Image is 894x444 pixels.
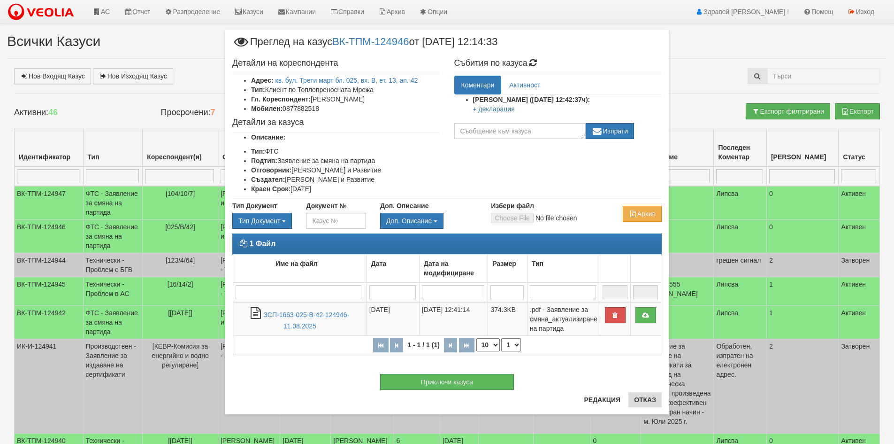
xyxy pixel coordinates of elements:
[232,118,440,127] h4: Детайли за казуса
[405,341,442,349] span: 1 - 1 / 1 (1)
[420,254,488,282] td: Дата на модифициране: No sort applied, activate to apply an ascending sort
[275,77,418,84] a: кв. бул. Трети март бл. 025, вх. В, ет. 13, ап. 42
[251,94,440,104] li: [PERSON_NAME]
[502,76,547,94] a: Активност
[251,165,440,175] li: [PERSON_NAME] и Развитие
[251,166,291,174] b: Отговорник:
[232,37,497,54] span: Преглед на казус от [DATE] 12:14:33
[264,311,350,330] a: ЗСП-1663-025-В-42-124946-11.08.2025
[386,217,432,225] span: Доп. Описание
[532,260,543,267] b: Тип
[251,156,440,165] li: Заявление за смяна на партида
[454,59,662,68] h4: Събития по казуса
[251,176,285,183] b: Създател:
[251,133,285,141] b: Описание:
[380,213,443,229] button: Доп. Описание
[251,104,440,113] li: 0877882518
[488,302,527,336] td: 374.3KB
[332,36,409,47] a: ВК-ТПМ-124946
[233,254,367,282] td: Име на файл: No sort applied, activate to apply an ascending sort
[306,201,346,210] label: Документ №
[371,260,386,267] b: Дата
[424,260,474,277] b: Дата на модифициране
[367,254,419,282] td: Дата: No sort applied, activate to apply an ascending sort
[249,240,275,248] strong: 1 Файл
[578,392,626,407] button: Редакция
[380,374,514,390] button: Приключи казуса
[232,213,292,229] div: Двоен клик, за изчистване на избраната стойност.
[380,213,477,229] div: Двоен клик, за изчистване на избраната стойност.
[444,338,457,352] button: Следваща страница
[251,77,274,84] b: Адрес:
[373,338,389,352] button: Първа страница
[586,123,634,139] button: Изпрати
[459,338,474,352] button: Последна страница
[251,175,440,184] li: [PERSON_NAME] и Развитие
[473,96,590,103] strong: [PERSON_NAME] ([DATE] 12:42:37ч):
[501,338,521,351] select: Страница номер
[251,157,277,164] b: Подтип:
[251,105,283,112] b: Мобилен:
[380,201,428,210] label: Доп. Описание
[420,302,488,336] td: [DATE] 12:41:14
[251,86,265,93] b: Тип:
[251,148,265,155] b: Тип:
[488,254,527,282] td: Размер: No sort applied, activate to apply an ascending sort
[473,104,662,114] p: + декларация
[232,59,440,68] h4: Детайли на кореспондента
[630,254,661,282] td: : No sort applied, activate to apply an ascending sort
[275,260,318,267] b: Име на файл
[476,338,500,351] select: Брой редове на страница
[232,201,277,210] label: Тип Документ
[238,217,280,225] span: Тип Документ
[251,185,290,193] b: Краен Срок:
[600,254,630,282] td: : No sort applied, activate to apply an ascending sort
[306,213,366,229] input: Казус №
[233,302,661,336] tr: ЗСП-1663-025-В-42-124946-11.08.2025.pdf - Заявление за смяна_актуализиране на партида
[251,184,440,194] li: [DATE]
[390,338,403,352] button: Предишна страница
[251,85,440,94] li: Клиент по Топлопреносната Мрежа
[491,201,534,210] label: Избери файл
[251,147,440,156] li: ФТС
[527,302,600,336] td: .pdf - Заявление за смяна_актуализиране на партида
[232,213,292,229] button: Тип Документ
[454,76,502,94] a: Коментари
[623,206,662,222] button: Архив
[527,254,600,282] td: Тип: No sort applied, activate to apply an ascending sort
[628,392,662,407] button: Отказ
[492,260,516,267] b: Размер
[367,302,419,336] td: [DATE]
[251,95,311,103] b: Гл. Кореспондент:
